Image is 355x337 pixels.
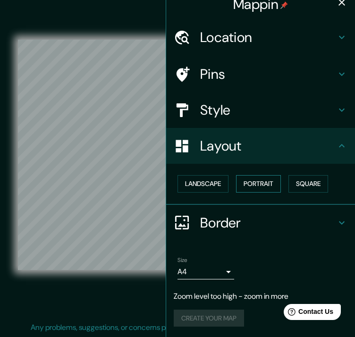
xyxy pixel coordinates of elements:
img: pin-icon.png [280,1,288,9]
button: Square [288,175,328,193]
h4: Border [200,214,336,231]
div: Border [166,205,355,241]
div: Layout [166,128,355,164]
div: Location [166,19,355,55]
h4: Location [200,29,336,46]
button: Landscape [177,175,228,193]
h4: Style [200,101,336,118]
canvas: Map [18,40,344,270]
div: Style [166,92,355,128]
label: Size [177,256,187,264]
p: Zoom level too high - zoom in more [174,291,347,302]
h4: Layout [200,137,336,154]
h4: Pins [200,66,336,83]
div: A4 [177,264,234,279]
div: Pins [166,56,355,92]
iframe: Help widget launcher [271,300,345,327]
button: Portrait [236,175,281,193]
p: Any problems, suggestions, or concerns please email . [31,322,321,333]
